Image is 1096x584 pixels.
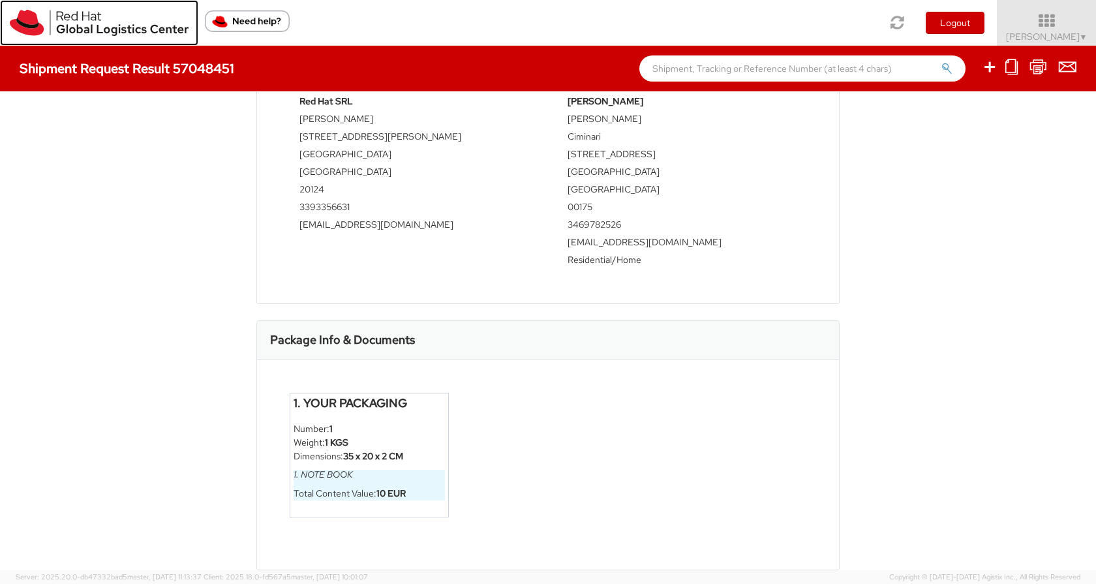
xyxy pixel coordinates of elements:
[127,572,202,581] span: master, [DATE] 11:13:37
[568,165,797,183] td: [GEOGRAPHIC_DATA]
[639,55,966,82] input: Shipment, Tracking or Reference Number (at least 4 chars)
[299,183,528,200] td: 20124
[294,397,445,410] h4: 1. Your Packaging
[294,422,445,436] li: Number:
[299,218,528,236] td: [EMAIL_ADDRESS][DOMAIN_NAME]
[889,572,1080,583] span: Copyright © [DATE]-[DATE] Agistix Inc., All Rights Reserved
[1080,32,1088,42] span: ▼
[299,200,528,218] td: 3393356631
[568,218,797,236] td: 3469782526
[568,183,797,200] td: [GEOGRAPHIC_DATA]
[568,130,797,147] td: Ciminari
[299,95,353,107] strong: Red Hat SRL
[299,165,528,183] td: [GEOGRAPHIC_DATA]
[270,333,415,346] h3: Package Info & Documents
[291,572,368,581] span: master, [DATE] 10:01:07
[294,450,445,463] li: Dimensions:
[205,10,290,32] button: Need help?
[299,147,528,165] td: [GEOGRAPHIC_DATA]
[299,112,528,130] td: [PERSON_NAME]
[294,470,445,480] h6: 1. note book
[343,450,403,462] strong: 35 x 20 x 2 CM
[926,12,984,34] button: Logout
[568,147,797,165] td: [STREET_ADDRESS]
[16,572,202,581] span: Server: 2025.20.0-db47332bad5
[329,423,333,435] strong: 1
[568,95,643,107] strong: [PERSON_NAME]
[568,112,797,130] td: [PERSON_NAME]
[294,487,445,500] li: Total Content Value:
[204,572,368,581] span: Client: 2025.18.0-fd567a5
[294,436,445,450] li: Weight:
[568,200,797,218] td: 00175
[299,130,528,147] td: [STREET_ADDRESS][PERSON_NAME]
[568,253,797,271] td: Residential/Home
[325,437,348,448] strong: 1 KGS
[10,10,189,36] img: rh-logistics-00dfa346123c4ec078e1.svg
[376,487,406,499] strong: 10 EUR
[20,61,234,76] h4: Shipment Request Result 57048451
[568,236,797,253] td: [EMAIL_ADDRESS][DOMAIN_NAME]
[1006,31,1088,42] span: [PERSON_NAME]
